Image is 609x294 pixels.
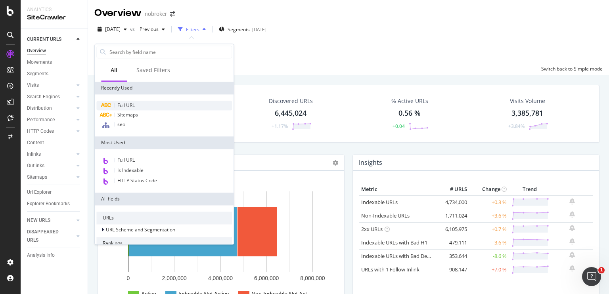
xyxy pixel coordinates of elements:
a: Movements [27,58,82,67]
div: Performance [27,116,55,124]
div: Overview [27,47,46,55]
span: URL Scheme and Segmentation [106,227,175,233]
div: Analysis Info [27,251,55,260]
div: bell-plus [569,225,575,231]
button: Filters [175,23,209,36]
div: All fields [95,193,234,205]
div: 3,385,781 [511,108,543,118]
td: 6,105,975 [437,222,469,236]
span: 1 [598,267,605,273]
td: +0.7 % [469,222,509,236]
div: Filters [186,26,199,33]
a: URLs with 1 Follow Inlink [361,266,419,273]
th: Metric [359,183,437,195]
td: +3.6 % [469,209,509,222]
a: Visits [27,81,74,90]
div: Saved Filters [136,66,170,74]
div: NEW URLS [27,216,50,225]
a: Explorer Bookmarks [27,200,82,208]
th: Change [469,183,509,195]
a: Indexable URLs [361,199,398,206]
a: Search Engines [27,93,74,101]
div: [DATE] [252,26,266,33]
span: Sitemaps [117,111,138,118]
div: Inlinks [27,150,41,158]
td: 1,711,024 [437,209,469,222]
button: Switch back to Simple mode [538,62,603,75]
div: +0.04 [393,123,405,130]
td: +7.0 % [469,263,509,276]
a: Segments [27,70,82,78]
div: Analytics [27,6,81,13]
div: Search Engines [27,93,60,101]
a: Non-Indexable URLs [361,212,410,219]
a: HTTP Codes [27,127,74,136]
div: bell-plus [569,252,575,258]
text: 8,000,000 [300,275,325,281]
td: 353,644 [437,249,469,263]
div: SiteCrawler [27,13,81,22]
div: +1.17% [272,123,288,130]
div: nobroker [145,10,167,18]
td: 479,111 [437,236,469,249]
a: Sitemaps [27,173,74,181]
span: Segments [228,26,250,33]
a: Performance [27,116,74,124]
div: Visits [27,81,39,90]
input: Search by field name [109,46,232,58]
text: 4,000,000 [208,275,233,281]
span: Previous [136,26,159,32]
div: % Active URLs [391,97,428,105]
div: arrow-right-arrow-left [170,11,175,17]
div: bell-plus [569,211,575,218]
div: Content [27,139,44,147]
button: Previous [136,23,168,36]
div: Most Used [95,136,234,149]
th: Trend [509,183,551,195]
th: # URLS [437,183,469,195]
i: Options [333,160,338,166]
div: 0.56 % [398,108,421,118]
div: CURRENT URLS [27,35,61,44]
a: NEW URLS [27,216,74,225]
span: Full URL [117,102,135,109]
td: +0.3 % [469,195,509,209]
div: Discovered URLs [269,97,313,105]
a: Analysis Info [27,251,82,260]
div: URLs [96,212,232,224]
span: 2025 Aug. 4th [105,26,121,32]
span: Is Indexable [117,167,144,174]
span: vs [130,26,136,32]
a: Overview [27,47,82,55]
div: +3.84% [508,123,525,130]
div: Recently Used [95,82,234,94]
div: DISAPPEARED URLS [27,228,67,244]
span: seo [117,121,125,128]
div: Rankings [96,237,232,250]
a: Url Explorer [27,188,82,197]
div: Segments [27,70,48,78]
div: bell-plus [569,238,575,244]
div: Outlinks [27,162,44,170]
div: Sitemaps [27,173,47,181]
h4: Insights [359,157,382,168]
div: bell-plus [569,265,575,271]
div: HTTP Codes [27,127,54,136]
td: 4,734,000 [437,195,469,209]
td: 908,147 [437,263,469,276]
a: Content [27,139,82,147]
div: Movements [27,58,52,67]
div: Explorer Bookmarks [27,200,70,208]
div: bell-plus [569,198,575,204]
button: [DATE] [94,23,130,36]
a: Outlinks [27,162,74,170]
button: Segments[DATE] [216,23,270,36]
a: 2xx URLs [361,225,383,233]
span: Full URL [117,157,135,163]
a: DISAPPEARED URLS [27,228,74,244]
iframe: Intercom live chat [582,267,601,286]
span: HTTP Status Code [117,177,157,184]
text: 0 [127,275,130,281]
text: 2,000,000 [162,275,187,281]
a: CURRENT URLS [27,35,74,44]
